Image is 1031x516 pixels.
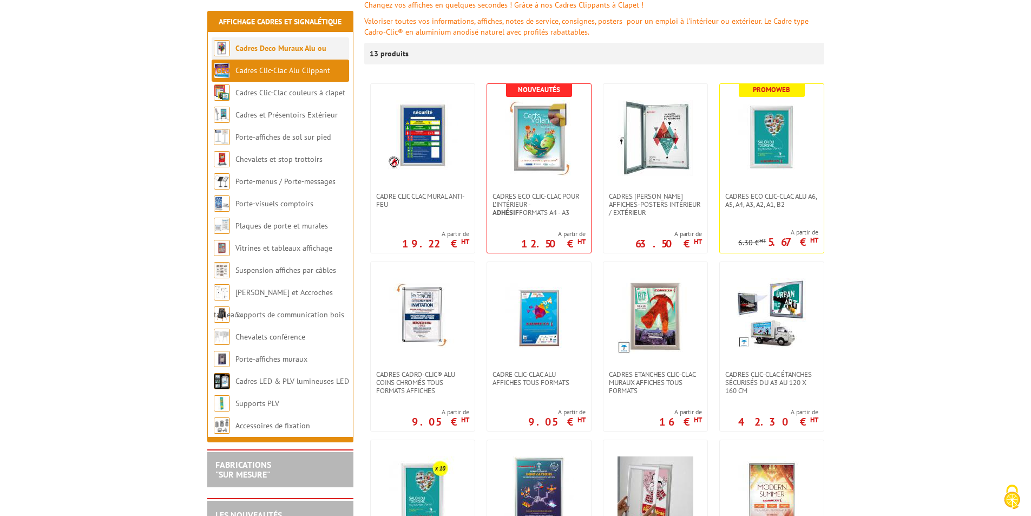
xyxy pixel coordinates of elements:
p: 9.05 € [412,419,469,425]
span: Cadres Eco Clic-Clac pour l'intérieur - formats A4 - A3 [492,192,586,217]
img: Porte-menus / Porte-messages [214,173,230,190]
a: Supports de communication bois [235,310,344,319]
a: Vitrines et tableaux affichage [235,243,332,253]
span: A partir de [528,408,586,416]
img: Accessoires de fixation [214,417,230,434]
img: Vitrines et tableaux affichage [214,240,230,256]
img: Cadres Deco Muraux Alu ou Bois [214,40,230,56]
img: Chevalets et stop trottoirs [214,151,230,167]
a: Cadres Clic-Clac Alu Clippant [235,66,330,75]
sup: HT [810,415,818,424]
strong: Adhésif [492,208,519,217]
img: Chevalets conférence [214,329,230,345]
sup: HT [810,236,818,245]
a: Cadres Clic-Clac couleurs à clapet [235,88,345,97]
img: Cadres et Présentoirs Extérieur [214,107,230,123]
sup: HT [577,237,586,246]
sup: HT [461,237,469,246]
a: Plaques de porte et murales [235,221,328,231]
img: Porte-affiches de sol sur pied [214,129,230,145]
img: Cadre Clic-Clac Alu affiches tous formats [501,278,577,354]
p: 9.05 € [528,419,586,425]
a: Cadres Eco Clic-Clac pour l'intérieur -Adhésifformats A4 - A3 [487,192,591,217]
a: Accessoires de fixation [235,421,310,430]
span: Cadres Clic-Clac Étanches Sécurisés du A3 au 120 x 160 cm [725,370,818,395]
sup: HT [694,237,702,246]
a: Cadres Eco Clic-Clac alu A6, A5, A4, A3, A2, A1, B2 [720,192,824,208]
img: Cadres Cadro-Clic® Alu coins chromés tous formats affiches [385,278,461,354]
p: 6.30 € [738,239,766,247]
a: Porte-affiches de sol sur pied [235,132,331,142]
font: Valoriser toutes vos informations, affiches, notes de service, consignes, posters pour un emploi ... [364,16,809,37]
span: Cadres [PERSON_NAME] affiches-posters intérieur / extérieur [609,192,702,217]
a: Cadres Cadro-Clic® Alu coins chromés tous formats affiches [371,370,475,395]
img: Porte-affiches muraux [214,351,230,367]
a: Cadre Clic-Clac Alu affiches tous formats [487,370,591,387]
img: Cimaises et Accroches tableaux [214,284,230,301]
a: Supports PLV [235,399,279,408]
a: Chevalets et stop trottoirs [235,154,323,164]
img: Plaques de porte et murales [214,218,230,234]
a: Cadres Etanches Clic-Clac muraux affiches tous formats [603,370,707,395]
span: Cadres Cadro-Clic® Alu coins chromés tous formats affiches [376,370,469,395]
img: Cadres Etanches Clic-Clac muraux affiches tous formats [618,278,693,354]
span: A partir de [659,408,702,416]
p: 13 produits [370,43,410,64]
img: Cadres Clic-Clac Étanches Sécurisés du A3 au 120 x 160 cm [737,278,807,349]
a: [PERSON_NAME] et Accroches tableaux [214,288,333,319]
b: Promoweb [753,85,790,94]
a: Cadres [PERSON_NAME] affiches-posters intérieur / extérieur [603,192,707,217]
a: Affichage Cadres et Signalétique [219,17,342,27]
a: Porte-menus / Porte-messages [235,177,336,186]
span: Cadres Eco Clic-Clac alu A6, A5, A4, A3, A2, A1, B2 [725,192,818,208]
span: A partir de [521,230,586,238]
span: Cadre CLIC CLAC Mural ANTI-FEU [376,192,469,208]
sup: HT [577,415,586,424]
img: Cadres vitrines affiches-posters intérieur / extérieur [618,100,693,176]
sup: HT [694,415,702,424]
a: Cadres Deco Muraux Alu ou [GEOGRAPHIC_DATA] [214,43,326,75]
span: A partir de [402,230,469,238]
sup: HT [759,237,766,244]
p: 63.50 € [635,240,702,247]
span: A partir de [738,228,818,237]
span: A partir de [635,230,702,238]
span: Cadres Etanches Clic-Clac muraux affiches tous formats [609,370,702,395]
sup: HT [461,415,469,424]
img: Cadres Eco Clic-Clac pour l'intérieur - <strong>Adhésif</strong> formats A4 - A3 [501,100,577,176]
a: Cadres LED & PLV lumineuses LED [235,376,349,386]
p: 16 € [659,419,702,425]
span: Cadre Clic-Clac Alu affiches tous formats [492,370,586,387]
img: Cookies (fenêtre modale) [999,484,1026,511]
img: Cadres LED & PLV lumineuses LED [214,373,230,389]
a: Cadres et Présentoirs Extérieur [235,110,338,120]
button: Cookies (fenêtre modale) [993,479,1031,516]
p: 42.30 € [738,419,818,425]
a: FABRICATIONS"Sur Mesure" [215,459,271,480]
a: Porte-visuels comptoirs [235,199,313,208]
span: A partir de [412,408,469,416]
img: Cadre CLIC CLAC Mural ANTI-FEU [388,100,458,171]
p: 5.67 € [768,239,818,245]
img: Porte-visuels comptoirs [214,195,230,212]
p: 12.50 € [521,240,586,247]
img: Cadres Clic-Clac couleurs à clapet [214,84,230,101]
img: Suspension affiches par câbles [214,262,230,278]
a: Chevalets conférence [235,332,305,342]
p: 19.22 € [402,240,469,247]
a: Cadre CLIC CLAC Mural ANTI-FEU [371,192,475,208]
a: Cadres Clic-Clac Étanches Sécurisés du A3 au 120 x 160 cm [720,370,824,395]
a: Porte-affiches muraux [235,354,307,364]
span: A partir de [738,408,818,416]
a: Suspension affiches par câbles [235,265,336,275]
img: Supports PLV [214,395,230,412]
b: Nouveautés [518,85,560,94]
img: Cadres Eco Clic-Clac alu A6, A5, A4, A3, A2, A1, B2 [734,100,810,176]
